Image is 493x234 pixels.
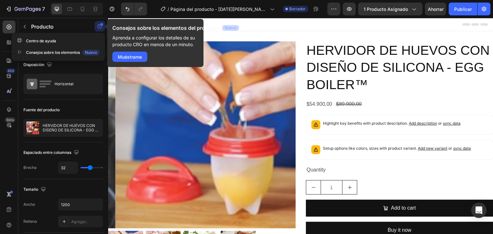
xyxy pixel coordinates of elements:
[280,208,303,217] div: Buy it now
[301,103,329,108] span: Add description
[23,62,44,67] font: Disposición
[198,182,385,199] button: Add to cart
[283,186,307,195] div: Add to cart
[425,3,446,15] button: Ahorrar
[26,50,80,55] font: Consejos sobre los elementos
[198,204,385,221] button: Buy it now
[3,3,48,15] button: 7
[26,38,56,43] font: Centro de ayuda
[198,147,385,157] div: Quantity
[335,103,352,108] span: sync data
[329,103,352,108] span: or
[198,163,212,176] button: decrement
[345,128,363,133] span: sync data
[449,3,477,15] button: Publicar
[358,3,422,15] button: 1 producto asignado
[339,128,363,133] span: or
[198,81,225,92] div: $54.900,00
[26,121,39,134] img: imagen de característica del producto
[23,187,38,192] font: Tamaño
[7,69,14,73] font: 450
[212,163,234,176] input: quantity
[428,6,444,12] font: Ahorrar
[23,202,35,207] font: Ancho
[42,6,45,12] font: 7
[55,81,74,86] font: Horizontal
[170,6,265,19] font: Página del producto - [DATE][PERSON_NAME] 21:02:41
[215,127,363,134] p: Setup options like colors, sizes with product variant.
[168,6,169,12] font: /
[31,23,86,30] p: Producto
[14,47,102,58] button: Consejos sobre los elementosNuevo
[71,219,89,224] font: Agregar...
[198,23,385,76] h2: HERVIDOR DE HUEVOS CON DISEÑO DE SILICONA - EGG BOILER™
[23,219,37,224] font: Relleno
[215,102,352,109] p: Highlight key benefits with product description.
[108,18,493,234] iframe: Área de diseño
[58,162,78,173] input: Auto
[121,3,147,15] div: Deshacer/Rehacer
[14,35,102,47] button: Centro de ayuda
[23,165,37,170] font: Brecha
[23,107,60,112] font: Fuente del producto
[43,123,98,137] font: HERVIDOR DE HUEVOS CON DISEÑO DE SILICONA - EGG BOILER™
[23,150,71,155] font: Espaciado entre columnas
[364,6,408,12] font: 1 producto asignado
[471,203,487,218] div: Abrir Intercom Messenger
[234,163,249,176] button: increment
[85,50,97,55] font: Nuevo
[454,6,472,12] font: Publicar
[31,23,54,30] font: Producto
[227,81,254,92] div: $89.900,00
[310,128,339,133] span: Add new variant
[6,118,14,122] font: Beta
[58,199,103,210] input: Auto
[289,6,306,11] font: Borrador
